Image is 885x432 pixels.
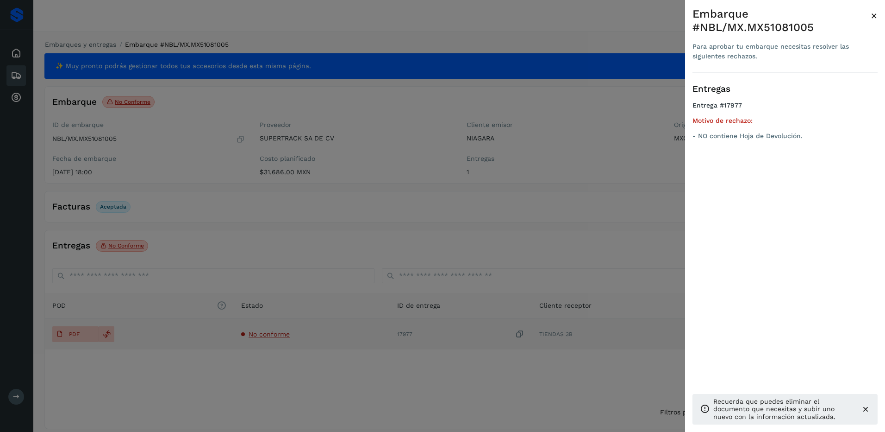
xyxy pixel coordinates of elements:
[692,84,878,95] h3: Entregas
[692,132,878,140] p: - NO contiene Hoja de Devolución.
[692,42,871,61] div: Para aprobar tu embarque necesitas resolver las siguientes rechazos.
[692,117,878,125] h5: Motivo de rechazo:
[692,102,878,117] h4: Entrega #17977
[692,7,871,34] div: Embarque #NBL/MX.MX51081005
[871,7,878,24] button: Close
[871,9,878,22] span: ×
[713,398,854,421] p: Recuerda que puedes eliminar el documento que necesitas y subir uno nuevo con la información actu...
